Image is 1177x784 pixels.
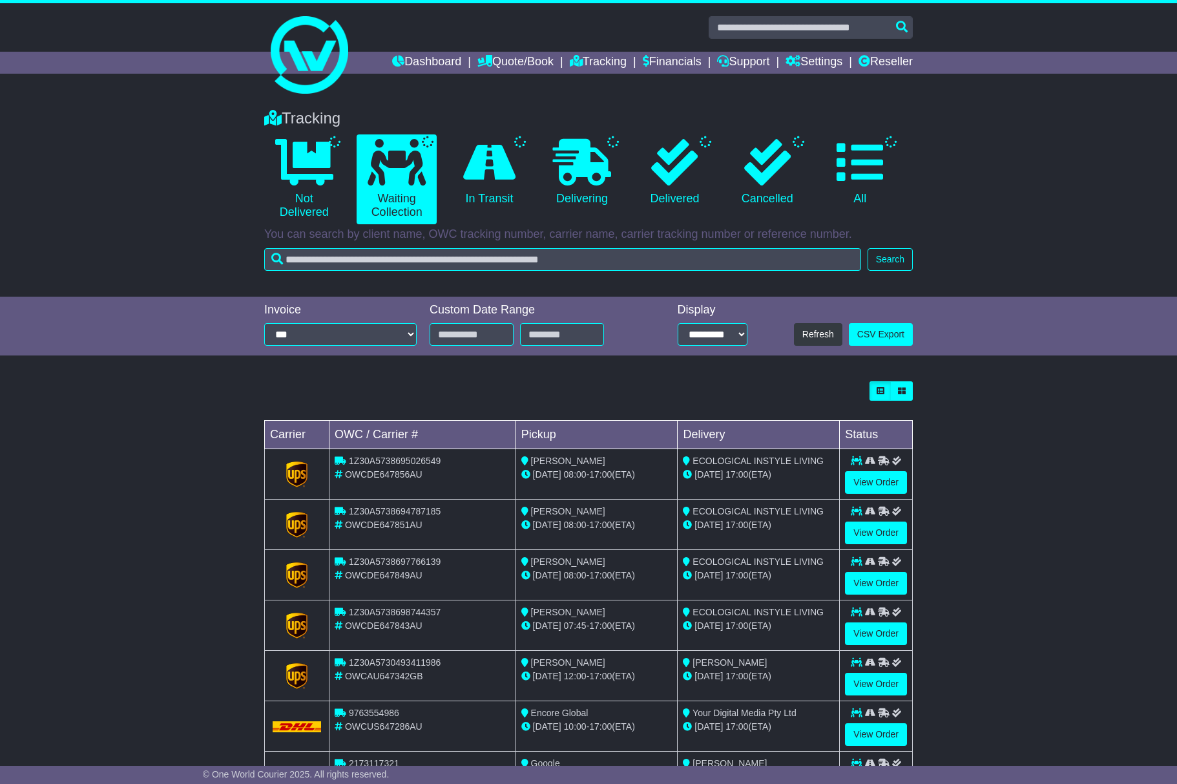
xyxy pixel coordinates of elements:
span: [PERSON_NAME] [531,607,605,617]
span: [DATE] [533,620,561,631]
a: CSV Export [849,323,913,346]
span: [PERSON_NAME] [693,758,767,768]
span: [PERSON_NAME] [531,456,605,466]
td: OWC / Carrier # [329,421,516,449]
img: GetCarrierServiceLogo [286,613,308,639]
span: 08:00 [564,520,587,530]
a: Tracking [570,52,627,74]
span: [PERSON_NAME] [531,657,605,668]
span: OWCDE647856AU [345,469,422,480]
div: - (ETA) [521,720,672,734]
span: OWCAU647342GB [345,671,423,681]
td: Pickup [516,421,678,449]
span: Encore Global [531,708,588,718]
span: ECOLOGICAL INSTYLE LIVING [693,556,824,567]
img: GetCarrierServiceLogo [286,663,308,689]
a: In Transit [450,134,529,211]
div: (ETA) [683,619,834,633]
span: [DATE] [533,520,561,530]
span: [DATE] [694,620,723,631]
a: View Order [845,471,907,494]
a: Financials [643,52,702,74]
span: 2173117321 [349,758,399,768]
a: Waiting Collection [357,134,436,224]
span: [PERSON_NAME] [693,657,767,668]
a: View Order [845,723,907,746]
span: 17:00 [589,570,612,580]
span: 1Z30A5738694787185 [349,506,441,516]
span: 17:00 [589,469,612,480]
a: View Order [845,522,907,544]
img: GetCarrierServiceLogo [286,562,308,588]
img: GetCarrierServiceLogo [286,512,308,538]
span: 17:00 [725,620,748,631]
div: (ETA) [683,569,834,582]
span: 17:00 [725,469,748,480]
a: Dashboard [392,52,461,74]
span: [DATE] [694,671,723,681]
span: [PERSON_NAME] [531,556,605,567]
span: OWCDE647851AU [345,520,422,530]
span: 1Z30A5730493411986 [349,657,441,668]
button: Search [868,248,913,271]
a: View Order [845,622,907,645]
a: View Order [845,572,907,595]
a: Quote/Book [477,52,554,74]
p: You can search by client name, OWC tracking number, carrier name, carrier tracking number or refe... [264,228,913,242]
span: 1Z30A5738697766139 [349,556,441,567]
span: [DATE] [694,570,723,580]
div: Display [678,303,747,317]
div: (ETA) [683,720,834,734]
img: DHL.png [273,721,321,732]
div: - (ETA) [521,518,672,532]
span: 07:45 [564,620,587,631]
span: [DATE] [533,671,561,681]
td: Delivery [678,421,840,449]
span: 17:00 [589,620,612,631]
a: Not Delivered [264,134,344,224]
span: [DATE] [533,570,561,580]
a: Cancelled [727,134,807,211]
span: 1Z30A5738695026549 [349,456,441,466]
a: Reseller [859,52,913,74]
span: [PERSON_NAME] [531,506,605,516]
div: (ETA) [683,468,834,482]
span: [DATE] [533,721,561,732]
span: [DATE] [694,469,723,480]
span: 17:00 [725,520,748,530]
div: - (ETA) [521,619,672,633]
span: 17:00 [589,671,612,681]
span: Google [531,758,560,768]
span: ECOLOGICAL INSTYLE LIVING [693,607,824,617]
span: 08:00 [564,570,587,580]
td: Status [840,421,913,449]
span: [DATE] [533,469,561,480]
div: Invoice [264,303,417,317]
span: Your Digital Media Pty Ltd [693,708,797,718]
span: ECOLOGICAL INSTYLE LIVING [693,456,824,466]
span: 9763554986 [349,708,399,718]
span: 08:00 [564,469,587,480]
span: 17:00 [725,721,748,732]
span: [DATE] [694,520,723,530]
span: 17:00 [725,671,748,681]
span: 17:00 [725,570,748,580]
td: Carrier [265,421,329,449]
a: Delivering [542,134,621,211]
span: [DATE] [694,721,723,732]
div: (ETA) [683,670,834,683]
img: GetCarrierServiceLogo [286,461,308,487]
span: OWCUS647286AU [345,721,422,732]
a: Support [717,52,769,74]
span: 17:00 [589,721,612,732]
button: Refresh [794,323,842,346]
div: - (ETA) [521,569,672,582]
span: OWCDE647843AU [345,620,422,631]
div: Custom Date Range [430,303,637,317]
a: Delivered [635,134,714,211]
span: 12:00 [564,671,587,681]
span: ECOLOGICAL INSTYLE LIVING [693,506,824,516]
div: (ETA) [683,518,834,532]
span: 10:00 [564,721,587,732]
span: OWCDE647849AU [345,570,422,580]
